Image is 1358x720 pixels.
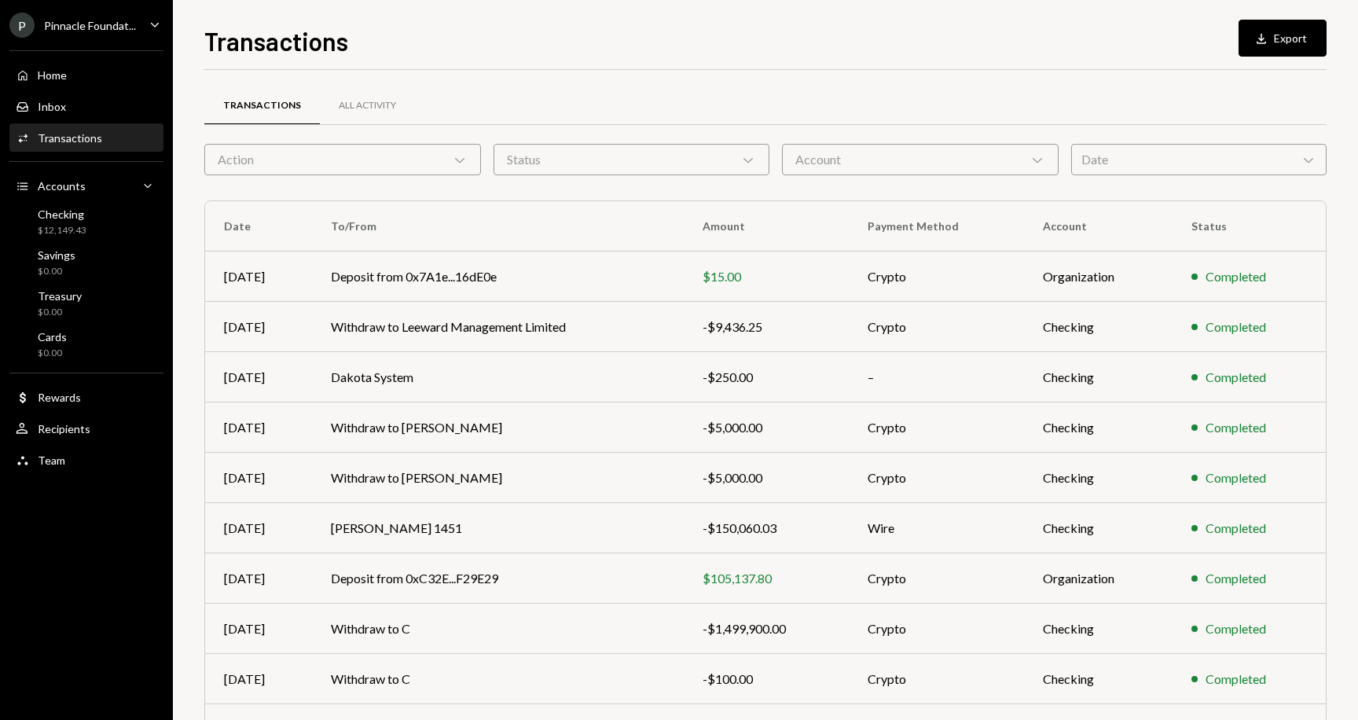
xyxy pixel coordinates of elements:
[9,325,163,363] a: Cards$0.00
[9,285,163,322] a: Treasury$0.00
[223,99,301,112] div: Transactions
[9,13,35,38] div: P
[204,144,481,175] div: Action
[38,248,75,262] div: Savings
[1024,553,1173,604] td: Organization
[224,519,293,538] div: [DATE]
[38,100,66,113] div: Inbox
[312,402,684,453] td: Withdraw to [PERSON_NAME]
[312,352,684,402] td: Dakota System
[224,267,293,286] div: [DATE]
[1206,418,1266,437] div: Completed
[1206,368,1266,387] div: Completed
[224,569,293,588] div: [DATE]
[312,252,684,302] td: Deposit from 0x7A1e...16dE0e
[1206,519,1266,538] div: Completed
[684,201,849,252] th: Amount
[9,203,163,241] a: Checking$12,149.43
[44,19,136,32] div: Pinnacle Foundat...
[849,252,1024,302] td: Crypto
[9,446,163,474] a: Team
[9,92,163,120] a: Inbox
[849,352,1024,402] td: –
[1024,252,1173,302] td: Organization
[849,302,1024,352] td: Crypto
[849,453,1024,503] td: Crypto
[312,503,684,553] td: [PERSON_NAME] 1451
[1206,569,1266,588] div: Completed
[703,368,830,387] div: -$250.00
[9,383,163,411] a: Rewards
[204,25,348,57] h1: Transactions
[38,289,82,303] div: Treasury
[1024,302,1173,352] td: Checking
[1024,453,1173,503] td: Checking
[9,414,163,443] a: Recipients
[224,418,293,437] div: [DATE]
[312,302,684,352] td: Withdraw to Leeward Management Limited
[703,569,830,588] div: $105,137.80
[9,244,163,281] a: Savings$0.00
[224,318,293,336] div: [DATE]
[1024,503,1173,553] td: Checking
[38,347,67,360] div: $0.00
[224,670,293,689] div: [DATE]
[38,422,90,435] div: Recipients
[224,368,293,387] div: [DATE]
[782,144,1059,175] div: Account
[224,468,293,487] div: [DATE]
[1024,402,1173,453] td: Checking
[703,318,830,336] div: -$9,436.25
[1206,619,1266,638] div: Completed
[38,391,81,404] div: Rewards
[38,131,102,145] div: Transactions
[9,123,163,152] a: Transactions
[38,208,86,221] div: Checking
[38,306,82,319] div: $0.00
[849,553,1024,604] td: Crypto
[1173,201,1326,252] th: Status
[703,267,830,286] div: $15.00
[849,503,1024,553] td: Wire
[1024,201,1173,252] th: Account
[9,61,163,89] a: Home
[1206,318,1266,336] div: Completed
[339,99,396,112] div: All Activity
[312,453,684,503] td: Withdraw to [PERSON_NAME]
[38,265,75,278] div: $0.00
[1071,144,1327,175] div: Date
[1239,20,1327,57] button: Export
[38,454,65,467] div: Team
[205,201,312,252] th: Date
[38,179,86,193] div: Accounts
[703,418,830,437] div: -$5,000.00
[38,224,86,237] div: $12,149.43
[9,171,163,200] a: Accounts
[320,86,415,126] a: All Activity
[204,86,320,126] a: Transactions
[312,553,684,604] td: Deposit from 0xC32E...F29E29
[1024,654,1173,704] td: Checking
[312,201,684,252] th: To/From
[312,604,684,654] td: Withdraw to C
[1206,670,1266,689] div: Completed
[849,201,1024,252] th: Payment Method
[703,619,830,638] div: -$1,499,900.00
[703,468,830,487] div: -$5,000.00
[1206,267,1266,286] div: Completed
[224,619,293,638] div: [DATE]
[849,604,1024,654] td: Crypto
[1024,352,1173,402] td: Checking
[1024,604,1173,654] td: Checking
[38,68,67,82] div: Home
[38,330,67,343] div: Cards
[312,654,684,704] td: Withdraw to C
[703,670,830,689] div: -$100.00
[849,402,1024,453] td: Crypto
[703,519,830,538] div: -$150,060.03
[849,654,1024,704] td: Crypto
[1206,468,1266,487] div: Completed
[494,144,770,175] div: Status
